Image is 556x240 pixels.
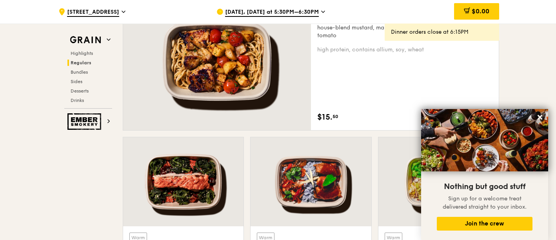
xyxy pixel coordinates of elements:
[421,109,548,171] img: DSC07876-Edit02-Large.jpeg
[225,8,319,17] span: [DATE], [DATE] at 5:30PM–6:30PM
[472,7,489,15] span: $0.00
[67,33,104,47] img: Grain web logo
[71,51,93,56] span: Highlights
[67,8,119,17] span: [STREET_ADDRESS]
[333,113,338,120] span: 50
[67,113,104,130] img: Ember Smokery web logo
[444,182,525,191] span: Nothing but good stuff
[71,98,84,103] span: Drinks
[317,24,492,40] div: house-blend mustard, maple soy baked potato, linguine, cherry tomato
[317,111,333,123] span: $15.
[317,46,492,54] div: high protein, contains allium, soy, wheat
[71,60,91,65] span: Regulars
[71,69,88,75] span: Bundles
[71,79,82,84] span: Sides
[71,88,89,94] span: Desserts
[391,28,493,36] div: Dinner orders close at 6:15PM
[534,111,546,124] button: Close
[437,217,532,231] button: Join the crew
[443,195,527,210] span: Sign up for a welcome treat delivered straight to your inbox.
